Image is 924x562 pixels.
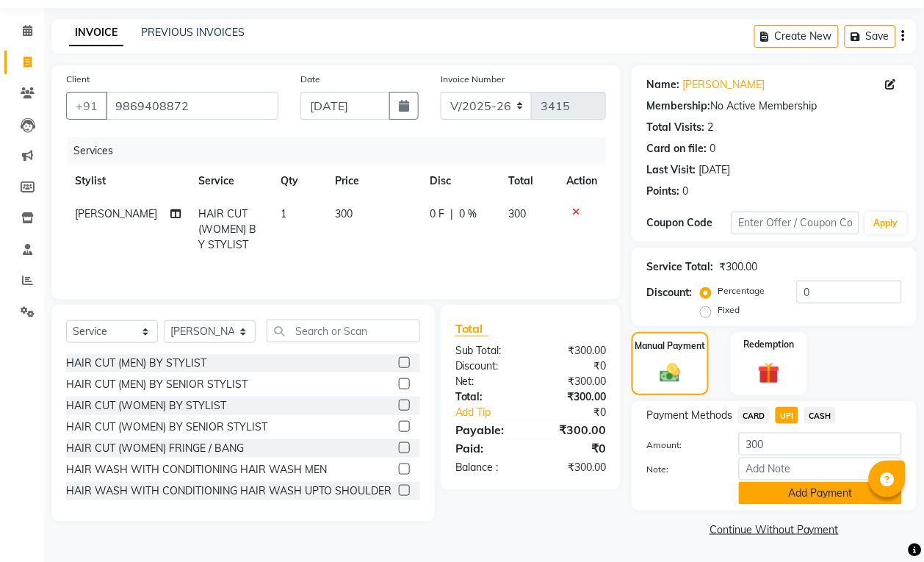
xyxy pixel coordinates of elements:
span: [PERSON_NAME] [75,207,157,220]
div: HAIR WASH WITH CONDITIONING HAIR WASH MEN [66,462,327,478]
div: Paid: [444,439,531,457]
div: ₹300.00 [531,343,618,359]
label: Percentage [718,284,765,298]
span: Payment Methods [646,408,732,423]
div: Card on file: [646,141,707,156]
button: Create New [754,25,839,48]
div: ₹300.00 [531,389,618,405]
span: 0 % [459,206,477,222]
div: HAIR CUT (WOMEN) FRINGE / BANG [66,441,244,456]
label: Fixed [718,303,740,317]
label: Manual Payment [635,339,706,353]
div: Sub Total: [444,343,531,359]
a: PREVIOUS INVOICES [141,26,245,39]
div: ₹0 [545,405,617,420]
label: Client [66,73,90,86]
label: Date [300,73,320,86]
label: Redemption [743,338,794,351]
span: 300 [335,207,353,220]
span: Total [455,321,489,336]
th: Qty [272,165,326,198]
th: Action [557,165,606,198]
a: Add Tip [444,405,545,420]
th: Service [190,165,272,198]
div: ₹300.00 [719,259,757,275]
img: _gift.svg [751,360,787,387]
span: CARD [738,407,770,424]
div: 0 [710,141,715,156]
span: 300 [508,207,526,220]
div: HAIR CUT (WOMEN) BY SENIOR STYLIST [66,419,267,435]
div: 2 [707,120,713,135]
span: HAIR CUT (WOMEN) BY STYLIST [198,207,256,251]
div: [DATE] [699,162,730,178]
div: HAIR CUT (MEN) BY STYLIST [66,356,206,371]
button: Save [845,25,896,48]
th: Total [499,165,557,198]
span: 0 F [430,206,444,222]
div: ₹0 [531,439,618,457]
div: ₹300.00 [531,421,618,439]
th: Stylist [66,165,190,198]
input: Add Note [739,458,902,480]
input: Enter Offer / Coupon Code [732,212,859,234]
input: Search or Scan [267,320,420,342]
label: Invoice Number [441,73,505,86]
div: Service Total: [646,259,713,275]
div: ₹0 [531,359,618,374]
div: HAIR WASH WITH CONDITIONING HAIR WASH UPTO SHOULDER [66,483,391,499]
input: Search by Name/Mobile/Email/Code [106,92,278,120]
div: Coupon Code [646,215,732,231]
a: INVOICE [69,20,123,46]
div: Points: [646,184,679,199]
div: HAIR CUT (WOMEN) BY STYLIST [66,398,226,414]
button: Add Payment [739,482,902,505]
label: Note: [635,463,728,476]
div: Total: [444,389,531,405]
label: Amount: [635,439,728,452]
span: | [450,206,453,222]
div: ₹300.00 [531,460,618,475]
div: Total Visits: [646,120,704,135]
div: Membership: [646,98,710,114]
div: 0 [682,184,688,199]
div: Name: [646,77,679,93]
div: Discount: [646,285,692,300]
div: HAIR CUT (MEN) BY SENIOR STYLIST [66,377,248,392]
div: Net: [444,374,531,389]
div: No Active Membership [646,98,902,114]
div: Balance : [444,460,531,475]
div: ₹300.00 [531,374,618,389]
img: _cash.svg [654,361,687,385]
span: CASH [804,407,836,424]
a: Continue Without Payment [635,522,914,538]
div: Payable: [444,421,531,439]
button: Apply [865,212,907,234]
span: UPI [776,407,798,424]
th: Price [326,165,421,198]
input: Amount [739,433,902,455]
span: 1 [281,207,286,220]
button: +91 [66,92,107,120]
div: Discount: [444,359,531,374]
div: Services [68,137,617,165]
a: [PERSON_NAME] [682,77,765,93]
div: Last Visit: [646,162,696,178]
th: Disc [421,165,499,198]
